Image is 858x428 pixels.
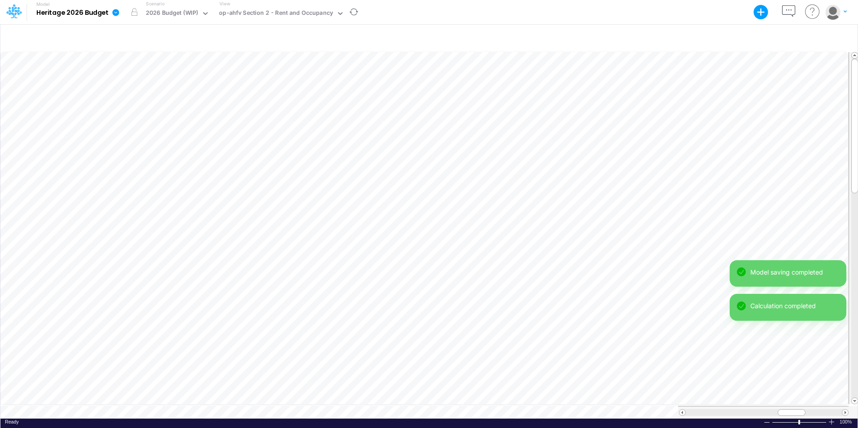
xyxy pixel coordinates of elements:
[828,419,835,425] div: Zoom In
[840,419,853,425] span: 100%
[750,267,839,277] div: Model saving completed
[219,9,333,19] div: op-ahfv Section 2 - Rent and Occupancy
[36,9,109,17] b: Heritage 2026 Budget
[5,419,19,424] span: Ready
[750,301,839,310] div: Calculation completed
[146,0,164,7] label: Scenario
[146,9,198,19] div: 2026 Budget (WIP)
[798,420,800,424] div: Zoom
[5,419,19,425] div: In Ready mode
[219,0,230,7] label: View
[763,419,770,426] div: Zoom Out
[772,419,828,425] div: Zoom
[36,2,50,7] label: Model
[840,419,853,425] div: Zoom level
